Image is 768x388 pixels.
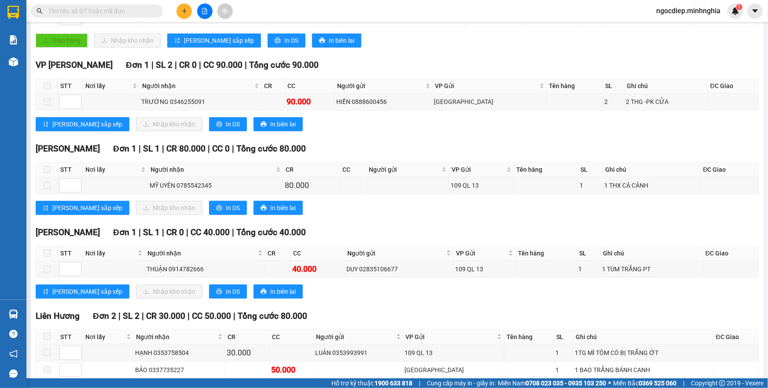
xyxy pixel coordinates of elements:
button: printerIn biên lai [254,201,303,215]
span: | [683,378,684,388]
th: SL [603,79,625,93]
span: | [232,227,234,237]
button: printerIn biên lai [312,33,361,48]
span: | [142,311,144,321]
th: CC [291,246,345,261]
span: | [175,60,177,70]
span: Đơn 2 [93,311,116,321]
span: | [232,144,234,154]
span: Nơi lấy [85,332,125,342]
img: icon-new-feature [731,7,739,15]
button: file-add [197,4,213,19]
div: HIỀN 0888600456 [336,97,431,107]
th: ĐC Giao [703,246,759,261]
div: 50.000 [271,364,312,376]
span: caret-down [751,7,759,15]
span: Hỗ trợ kỹ thuật: [331,378,412,388]
span: Người gửi [316,332,394,342]
div: 1 [580,181,601,190]
div: DUY 02835106677 [346,264,452,274]
th: CC [285,79,335,93]
span: Đơn 1 [126,60,149,70]
td: 109 QL 13 [454,261,516,278]
span: Đơn 1 [113,144,136,154]
th: CC [270,330,314,344]
span: | [151,60,154,70]
div: 1TG MÌ TÔM CÓ BỊ TRẮNG ỚT [575,348,712,358]
button: sort-ascending[PERSON_NAME] sắp xếp [36,201,129,215]
button: printerIn DS [209,117,247,131]
span: printer [319,37,325,44]
th: STT [58,163,83,177]
span: [PERSON_NAME] [36,144,100,154]
div: 2 THG -PK CỬA [626,97,706,107]
span: In biên lai [329,36,354,45]
button: sort-ascending[PERSON_NAME] sắp xếp [36,117,129,131]
span: Tổng cước 40.000 [236,227,306,237]
span: SL 2 [156,60,173,70]
th: ĐC Giao [708,79,759,93]
th: Tên hàng [516,246,577,261]
span: CC 90.000 [203,60,243,70]
span: VP Gửi [452,165,505,174]
span: ⚪️ [608,381,611,385]
span: Người gửi [337,81,423,91]
th: Tên hàng [514,163,578,177]
th: ĐC Giao [701,163,759,177]
img: solution-icon [9,35,18,44]
button: downloadNhập kho nhận [136,117,202,131]
span: Miền Nam [498,378,606,388]
span: printer [216,121,222,128]
button: plus [176,4,192,19]
th: ĐC Giao [714,330,759,344]
span: VP Gửi [406,332,496,342]
span: ngocdiep.minhnghia [649,5,728,16]
span: Người nhận [136,332,217,342]
th: Tên hàng [504,330,554,344]
th: CR [225,330,269,344]
span: VP Gửi [435,81,538,91]
span: sort-ascending [43,205,49,212]
span: CR 80.000 [166,144,206,154]
button: uploadGiao hàng [36,33,88,48]
span: In DS [226,119,240,129]
button: sort-ascending[PERSON_NAME] sắp xếp [167,33,261,48]
div: 1 [556,365,572,375]
input: Tìm tên, số ĐT hoặc mã đơn [48,6,152,16]
div: [GEOGRAPHIC_DATA] [434,97,545,107]
span: notification [9,350,18,358]
span: VP Gửi [456,248,507,258]
span: | [245,60,247,70]
img: warehouse-icon [9,310,18,319]
span: sort-ascending [174,37,180,44]
button: downloadNhập kho nhận [94,33,161,48]
img: logo-vxr [7,6,19,19]
span: printer [216,288,222,296]
strong: 1900 633 818 [375,380,412,387]
span: copyright [719,380,725,386]
span: Tổng cước 80.000 [238,311,307,321]
div: 80.000 [285,179,338,192]
span: printer [261,288,267,296]
span: VP [PERSON_NAME] [36,60,113,70]
div: BẢO 0337735227 [135,365,224,375]
span: Nơi lấy [85,248,136,258]
span: | [162,227,164,237]
div: 1 BAO TRẮNG BÁNH CANH [575,365,712,375]
strong: 0708 023 035 - 0935 103 250 [525,380,606,387]
th: SL [577,246,601,261]
span: sort-ascending [43,121,49,128]
button: printerIn DS [209,201,247,215]
span: In DS [226,287,240,296]
button: aim [217,4,233,19]
img: warehouse-icon [9,57,18,67]
div: 40.000 [292,263,343,275]
strong: 0369 525 060 [639,380,676,387]
span: CC 40.000 [191,227,230,237]
div: THUẬN 0914782666 [147,264,264,274]
button: caret-down [747,4,763,19]
div: TRƯỜNG 0346255091 [141,97,260,107]
span: Tổng cước 80.000 [236,144,306,154]
span: [PERSON_NAME] [36,227,100,237]
span: printer [275,37,281,44]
